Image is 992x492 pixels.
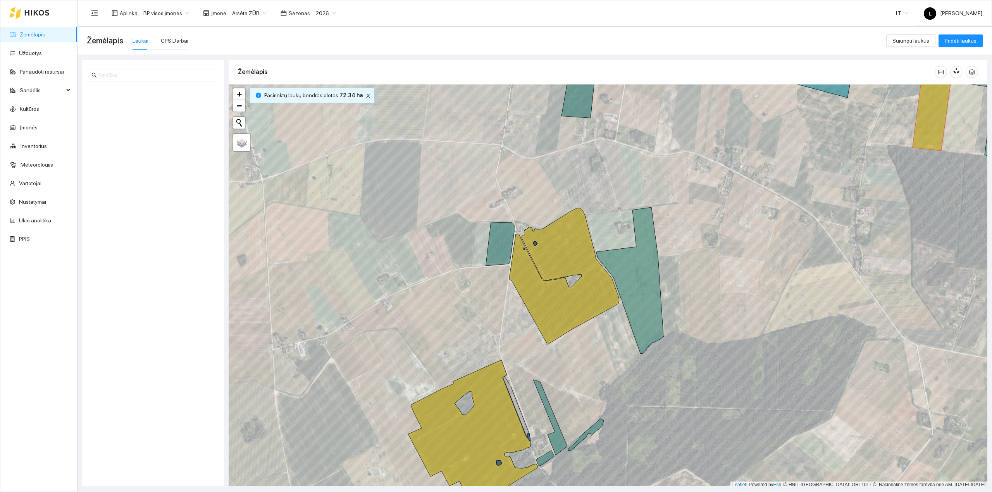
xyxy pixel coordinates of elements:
[233,117,245,129] button: Initiate a new search
[20,106,39,112] a: Kultūros
[133,36,148,45] div: Laukai
[20,83,64,98] span: Sandėlis
[19,50,42,56] a: Užduotys
[232,7,267,19] span: Arsėta ŽŪB
[363,91,373,100] button: close
[892,36,929,45] span: Sujungti laukus
[98,71,215,79] input: Paieška
[20,69,64,75] a: Panaudoti resursai
[773,482,782,487] a: Esri
[730,482,987,488] div: | Powered by © HNIT-[GEOGRAPHIC_DATA]; ORT10LT ©, Nacionalinė žemės tarnyba prie AM, [DATE]-[DATE]
[935,69,947,75] span: column-width
[886,38,935,44] a: Sujungti laukus
[20,31,45,38] a: Žemėlapis
[939,38,983,44] a: Pridėti laukus
[91,10,98,17] span: menu-fold
[21,143,47,149] a: Inventorius
[316,7,336,19] span: 2026
[339,92,363,98] b: 72.34 ha
[886,34,935,47] button: Sujungti laukus
[19,217,51,224] a: Ūkio analitika
[939,34,983,47] button: Pridėti laukus
[364,93,372,98] span: close
[237,101,242,110] span: −
[929,7,932,20] span: L
[945,36,976,45] span: Pridėti laukus
[20,124,38,131] a: Įmonės
[203,10,209,16] span: shop
[256,93,261,98] span: info-circle
[19,236,30,242] a: PPIS
[161,36,188,45] div: GPS Darbai
[281,10,287,16] span: calendar
[211,9,227,17] span: Įmonė :
[87,34,123,47] span: Žemėlapis
[783,482,784,487] span: |
[289,9,311,17] span: Sezonas :
[19,180,41,186] a: Vartotojai
[19,199,46,205] a: Nustatymai
[91,72,97,78] span: search
[233,100,245,112] a: Zoom out
[935,66,947,78] button: column-width
[233,88,245,100] a: Zoom in
[87,5,102,21] button: menu-fold
[238,61,935,83] div: Žemėlapis
[112,10,118,16] span: layout
[143,7,189,19] span: BP visos įmonės
[233,134,250,151] a: Layers
[237,89,242,99] span: +
[896,7,908,19] span: LT
[120,9,139,17] span: Aplinka :
[21,162,53,168] a: Meteorologija
[924,10,982,16] span: [PERSON_NAME]
[264,91,363,100] span: Pasirinktų laukų bendras plotas :
[732,482,746,487] a: Leaflet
